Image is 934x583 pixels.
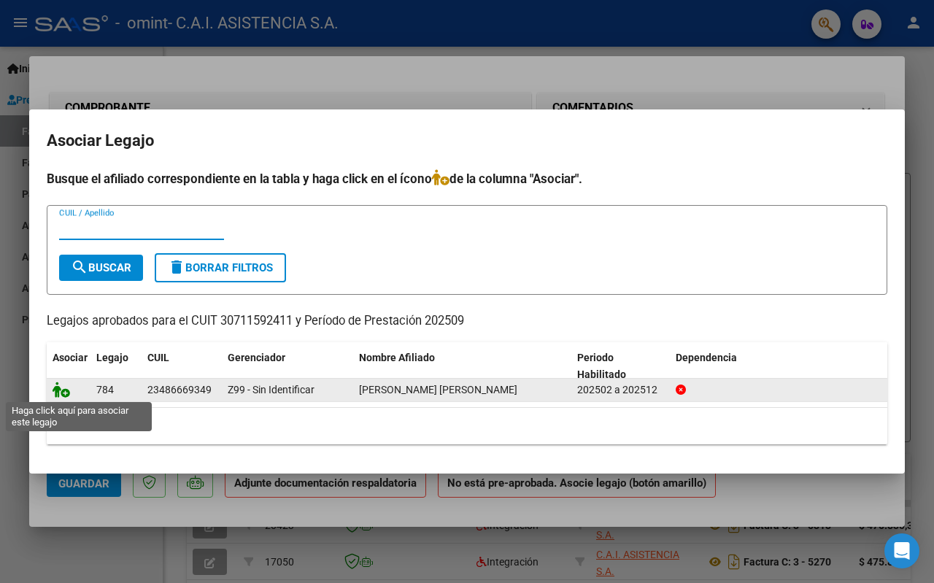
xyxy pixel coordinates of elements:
datatable-header-cell: CUIL [142,342,222,390]
span: Periodo Habilitado [577,352,626,380]
mat-icon: search [71,258,88,276]
span: CUIL [147,352,169,363]
h4: Busque el afiliado correspondiente en la tabla y haga click en el ícono de la columna "Asociar". [47,169,887,188]
datatable-header-cell: Dependencia [670,342,888,390]
datatable-header-cell: Nombre Afiliado [353,342,571,390]
span: 784 [96,384,114,395]
div: 1 registros [47,408,887,444]
h2: Asociar Legajo [47,127,887,155]
datatable-header-cell: Asociar [47,342,90,390]
datatable-header-cell: Legajo [90,342,142,390]
mat-icon: delete [168,258,185,276]
span: Nombre Afiliado [359,352,435,363]
datatable-header-cell: Periodo Habilitado [571,342,670,390]
p: Legajos aprobados para el CUIT 30711592411 y Período de Prestación 202509 [47,312,887,331]
span: Gerenciador [228,352,285,363]
span: Legajo [96,352,128,363]
span: Buscar [71,261,131,274]
button: Borrar Filtros [155,253,286,282]
div: 202502 a 202512 [577,382,664,398]
span: Borrar Filtros [168,261,273,274]
span: Asociar [53,352,88,363]
span: Dependencia [676,352,737,363]
div: Open Intercom Messenger [884,533,919,568]
span: BASLY MENDEZ BLAS SANTIAGO [359,384,517,395]
datatable-header-cell: Gerenciador [222,342,353,390]
div: 23486669349 [147,382,212,398]
span: Z99 - Sin Identificar [228,384,314,395]
button: Buscar [59,255,143,281]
